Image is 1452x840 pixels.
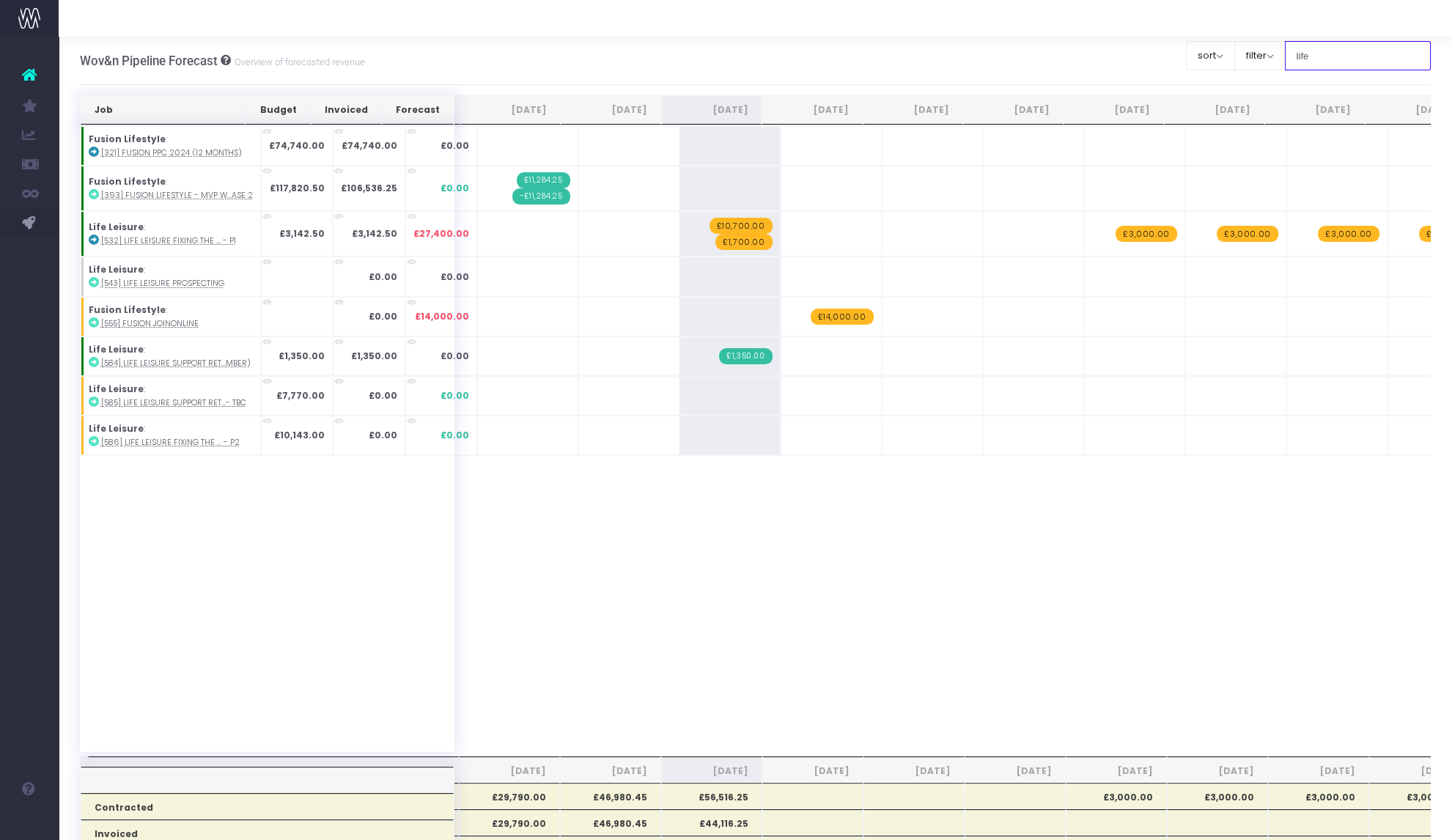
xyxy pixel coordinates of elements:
span: Wov&n Pipeline Forecast [80,54,218,68]
th: Nov 25: activate to sort column ascending [863,95,963,125]
abbr: [555] Fusion JoinOnline [101,318,199,329]
th: Job: activate to sort column ascending [81,95,245,125]
strong: £7,770.00 [276,389,325,402]
strong: £106,536.25 [341,182,397,194]
th: Jan 26: activate to sort column ascending [1064,95,1164,125]
button: sort [1186,41,1235,70]
th: £44,116.25 [661,809,762,836]
th: Contracted [81,793,454,819]
span: £0.00 [441,270,469,284]
abbr: [321] Fusion PPC 2024 (12 months) [101,147,242,158]
abbr: [585] Life Leisure Support Retainer - TBC [101,397,246,408]
td: : [81,211,261,257]
td: : [81,257,261,296]
strong: £74,740.00 [342,139,397,152]
span: Streamtime Invoice: 744 – [393] Fusion Lifestyle - MVP Web Development phase 2 [512,188,570,205]
span: [DATE] [1282,765,1355,778]
strong: £0.00 [369,310,397,323]
span: £0.00 [441,389,469,402]
abbr: [393] Fusion Lifestyle - MVP Web Development phase 2 [101,190,253,201]
strong: £1,350.00 [279,350,325,362]
th: Dec 25: activate to sort column ascending [963,95,1064,125]
span: [DATE] [776,765,850,778]
th: Sep 25: activate to sort column ascending [661,95,762,125]
td: : [81,126,261,166]
strong: Life Leisure [89,263,144,276]
strong: £74,740.00 [269,139,325,152]
abbr: [586] Life Leisure Fixing the Foundation - P2 [101,437,240,448]
th: Mar 26: activate to sort column ascending [1264,95,1365,125]
strong: Life Leisure [89,383,144,395]
th: £3,000.00 [1167,783,1268,809]
strong: £10,143.00 [274,429,325,441]
th: Jul 25: activate to sort column ascending [460,95,561,125]
span: [DATE] [1181,765,1254,778]
span: [DATE] [979,765,1052,778]
th: £56,516.25 [661,783,762,809]
th: £29,790.00 [459,783,560,809]
span: £0.00 [441,182,469,195]
span: wayahead Revenue Forecast Item [1318,226,1379,242]
span: [DATE] [473,765,546,778]
span: Streamtime Invoice: 574 – [393] Fusion Lifestyle - MVP Web Development phase 2 [517,172,570,188]
td: : [81,336,261,376]
button: filter [1234,41,1286,70]
span: wayahead Revenue Forecast Item [715,234,772,250]
span: £0.00 [441,350,469,363]
strong: £3,142.50 [279,227,325,240]
strong: Fusion Lifestyle [89,133,166,145]
th: £3,000.00 [1066,783,1167,809]
th: £46,980.45 [560,809,661,836]
span: [DATE] [877,765,951,778]
span: £0.00 [441,429,469,442]
strong: Fusion Lifestyle [89,175,166,188]
abbr: [584] Life Leisure Support Retainer (September) [101,358,251,369]
img: images/default_profile_image.png [18,811,40,833]
span: [DATE] [574,765,647,778]
span: wayahead Revenue Forecast Item [1217,226,1278,242]
strong: Life Leisure [89,343,144,355]
strong: Life Leisure [89,221,144,233]
th: Feb 26: activate to sort column ascending [1164,95,1264,125]
td: : [81,166,261,211]
strong: Life Leisure [89,422,144,435]
span: [DATE] [1080,765,1153,778]
th: £46,980.45 [560,783,661,809]
th: Invoiced [311,95,382,125]
span: wayahead Revenue Forecast Item [710,218,773,234]
span: £14,000.00 [415,310,469,323]
abbr: [532] Life Leisure Fixing the Foundation - P1 [101,235,236,246]
input: Search... [1285,41,1431,70]
th: Forecast [382,95,454,125]
th: Aug 25: activate to sort column ascending [561,95,661,125]
span: £0.00 [441,139,469,152]
td: : [81,416,261,455]
td: : [81,376,261,416]
strong: £0.00 [369,270,397,283]
strong: £1,350.00 [351,350,397,362]
small: Overview of forecasted revenue [231,54,365,68]
th: Oct 25: activate to sort column ascending [762,95,862,125]
span: Streamtime Invoice: 778 – [584] Life Leisure Support Retainer [719,348,772,364]
strong: £0.00 [369,429,397,441]
strong: £3,142.50 [352,227,397,240]
span: £27,400.00 [413,227,469,240]
abbr: [543] life leisure prospecting [101,278,224,289]
td: : [81,297,261,336]
strong: Fusion Lifestyle [89,303,166,316]
span: wayahead Revenue Forecast Item [1116,226,1176,242]
strong: £0.00 [369,389,397,402]
span: [DATE] [675,765,748,778]
th: £29,790.00 [459,809,560,836]
th: £3,000.00 [1268,783,1369,809]
th: Budget [245,95,311,125]
span: wayahead Revenue Forecast Item [811,309,874,325]
strong: £117,820.50 [270,182,325,194]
